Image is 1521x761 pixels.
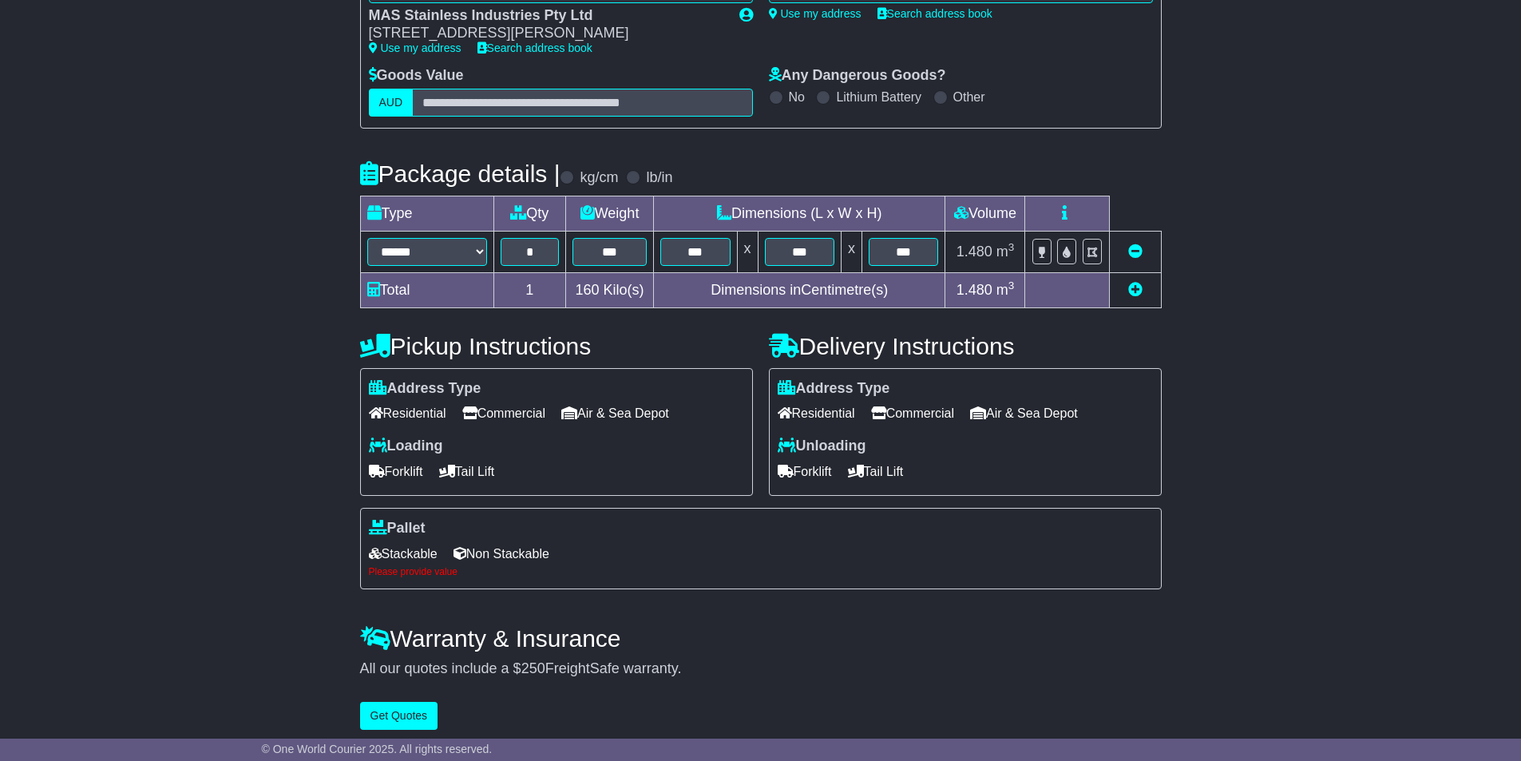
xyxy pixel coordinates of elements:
label: Pallet [369,520,426,537]
button: Get Quotes [360,702,438,730]
td: x [737,231,758,272]
td: x [841,231,862,272]
a: Search address book [477,42,592,54]
a: Remove this item [1128,244,1143,260]
a: Use my address [369,42,461,54]
div: MAS Stainless Industries Pty Ltd [369,7,723,25]
h4: Delivery Instructions [769,333,1162,359]
label: Any Dangerous Goods? [769,67,946,85]
td: Type [360,196,493,231]
span: Air & Sea Depot [561,401,669,426]
label: lb/in [646,169,672,187]
label: No [789,89,805,105]
label: Unloading [778,438,866,455]
div: [STREET_ADDRESS][PERSON_NAME] [369,25,723,42]
span: Forklift [369,459,423,484]
td: Dimensions (L x W x H) [654,196,945,231]
div: All our quotes include a $ FreightSafe warranty. [360,660,1162,678]
sup: 3 [1008,279,1015,291]
label: Goods Value [369,67,464,85]
span: Commercial [462,401,545,426]
label: Loading [369,438,443,455]
h4: Pickup Instructions [360,333,753,359]
td: Total [360,272,493,307]
label: Other [953,89,985,105]
span: Non Stackable [454,541,549,566]
a: Use my address [769,7,862,20]
h4: Package details | [360,161,560,187]
span: m [996,282,1015,298]
span: 250 [521,660,545,676]
td: Qty [493,196,566,231]
span: Residential [778,401,855,426]
label: Address Type [369,380,481,398]
label: kg/cm [580,169,618,187]
label: Address Type [778,380,890,398]
span: m [996,244,1015,260]
td: Dimensions in Centimetre(s) [654,272,945,307]
a: Add new item [1128,282,1143,298]
label: AUD [369,89,414,117]
span: Stackable [369,541,438,566]
span: © One World Courier 2025. All rights reserved. [262,743,493,755]
span: Residential [369,401,446,426]
label: Lithium Battery [836,89,921,105]
span: 1.480 [957,244,992,260]
span: Tail Lift [848,459,904,484]
sup: 3 [1008,241,1015,253]
td: Weight [566,196,654,231]
span: Air & Sea Depot [970,401,1078,426]
span: 1.480 [957,282,992,298]
h4: Warranty & Insurance [360,625,1162,652]
span: 160 [576,282,600,298]
td: Volume [945,196,1025,231]
div: Please provide value [369,566,1153,577]
td: Kilo(s) [566,272,654,307]
span: Forklift [778,459,832,484]
a: Search address book [877,7,992,20]
span: Tail Lift [439,459,495,484]
td: 1 [493,272,566,307]
span: Commercial [871,401,954,426]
